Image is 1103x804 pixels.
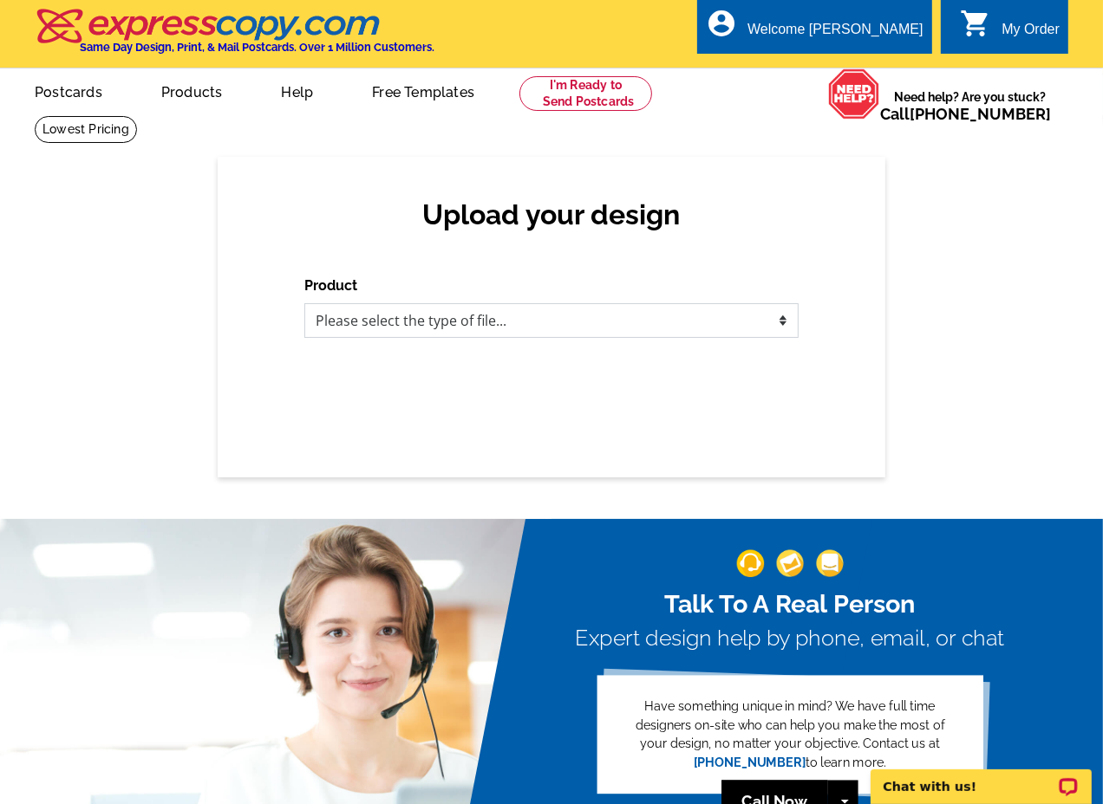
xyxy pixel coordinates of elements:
[1002,22,1060,46] div: My Order
[344,70,502,111] a: Free Templates
[35,21,434,54] a: Same Day Design, Print, & Mail Postcards. Over 1 Million Customers.
[134,70,251,111] a: Products
[322,198,781,231] h2: Upload your design
[304,276,357,296] label: Product
[747,22,923,46] div: Welcome [PERSON_NAME]
[880,88,1060,123] span: Need help? Are you stuck?
[253,70,341,111] a: Help
[706,8,737,39] i: account_circle
[576,626,1005,652] h3: Expert design help by phone, email, or chat
[910,105,1051,123] a: [PHONE_NUMBER]
[576,590,1005,620] h2: Talk To A Real Person
[880,105,1051,123] span: Call
[828,68,880,120] img: help
[736,550,764,578] img: support-img-1.png
[7,70,130,111] a: Postcards
[694,755,806,770] a: [PHONE_NUMBER]
[622,697,958,772] p: Have something unique in mind? We have full time designers on-site who can help you make the most...
[776,550,804,578] img: support-img-2.png
[816,550,844,578] img: support-img-3_1.png
[80,41,434,54] h4: Same Day Design, Print, & Mail Postcards. Over 1 Million Customers.
[960,8,991,39] i: shopping_cart
[960,19,1060,41] a: shopping_cart My Order
[859,749,1103,804] iframe: LiveChat chat widget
